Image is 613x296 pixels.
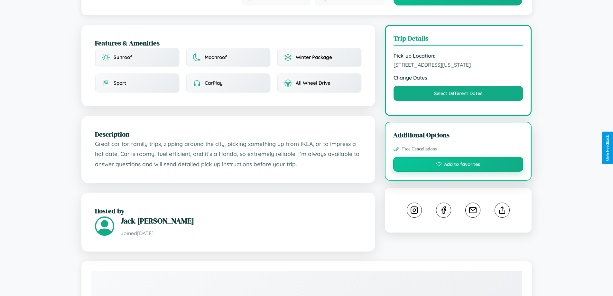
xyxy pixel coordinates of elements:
[393,157,524,172] button: Add to favorites
[114,80,126,86] span: Sport
[394,53,523,59] strong: Pick-up Location:
[95,206,362,215] h2: Hosted by
[296,80,330,86] span: All Wheel Drive
[394,33,523,46] h3: Trip Details
[394,86,523,101] button: Select Different Dates
[205,80,223,86] span: CarPlay
[205,54,227,60] span: Moonroof
[394,62,523,68] span: [STREET_ADDRESS][US_STATE]
[605,135,610,161] div: Give Feedback
[95,129,362,139] h2: Description
[121,215,362,226] h3: Jack [PERSON_NAME]
[296,54,332,60] span: Winter Package
[121,229,362,238] p: Joined [DATE]
[402,146,437,152] span: Free Cancellations
[95,139,362,169] p: Great car for family trips, zipping around the city, picking something up from IKEA, or to impres...
[114,54,132,60] span: Sunroof
[95,38,362,48] h2: Features & Amenities
[394,74,523,81] strong: Change Dates:
[393,130,524,139] h3: Additional Options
